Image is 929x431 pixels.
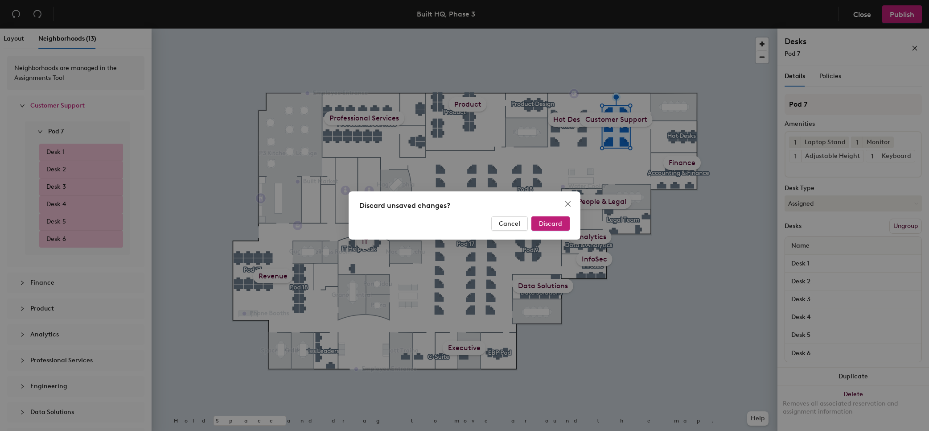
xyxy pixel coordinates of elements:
[561,197,575,211] button: Close
[531,216,570,231] button: Discard
[359,200,570,211] div: Discard unsaved changes?
[491,216,528,231] button: Cancel
[564,200,571,207] span: close
[499,220,520,228] span: Cancel
[539,220,562,228] span: Discard
[561,200,575,207] span: Close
